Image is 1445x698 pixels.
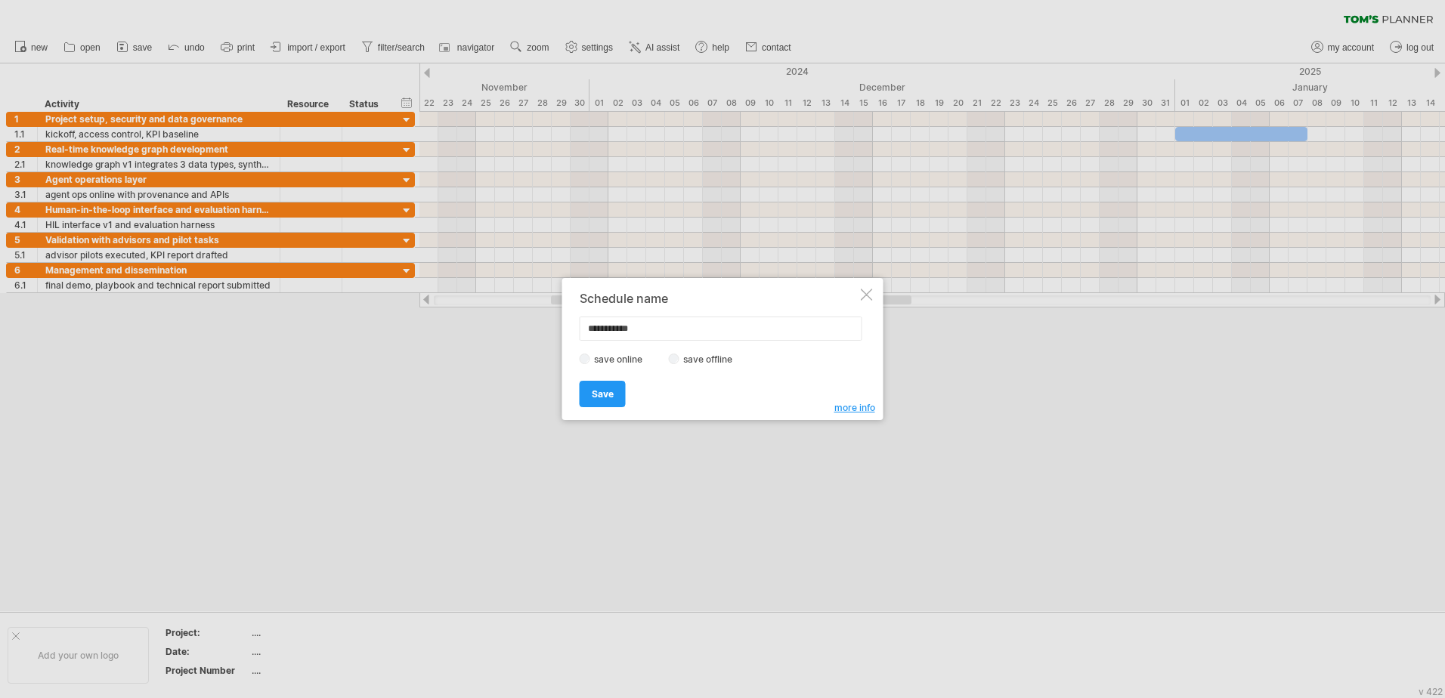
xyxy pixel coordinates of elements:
label: save online [590,354,655,365]
div: Schedule name [580,292,858,305]
label: save offline [679,354,745,365]
span: more info [834,402,875,413]
a: Save [580,381,626,407]
span: Save [592,388,614,400]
